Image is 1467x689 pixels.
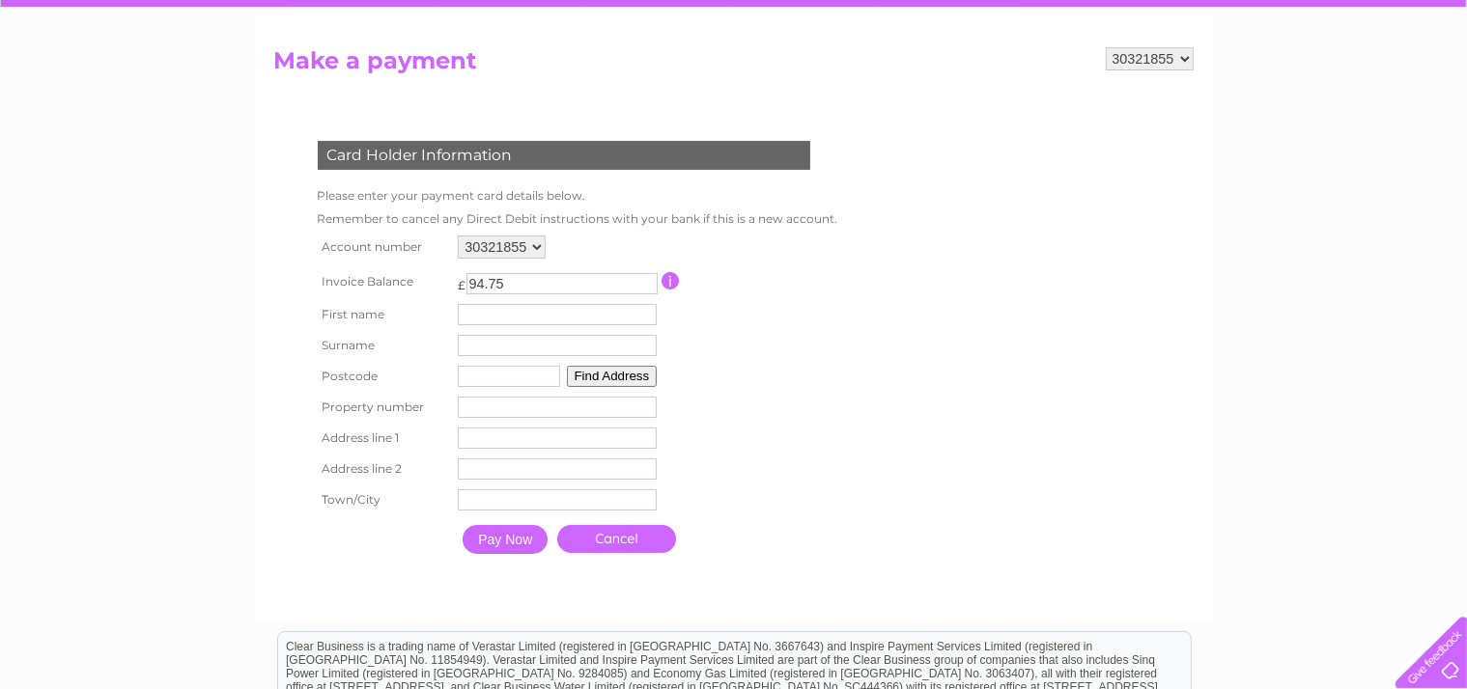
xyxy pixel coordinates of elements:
th: Address line 2 [313,454,454,484]
a: Cancel [557,525,676,553]
th: First name [313,299,454,330]
button: Find Address [567,366,658,387]
h2: Make a payment [274,47,1194,84]
th: Address line 1 [313,423,454,454]
td: Remember to cancel any Direct Debit instructions with your bank if this is a new account. [313,207,843,231]
a: 0333 014 3131 [1103,10,1236,34]
a: Energy [1175,82,1218,96]
td: Please enter your payment card details below. [313,184,843,207]
div: Clear Business is a trading name of Verastar Limited (registered in [GEOGRAPHIC_DATA] No. 3667643... [278,11,1191,94]
th: Postcode [313,361,454,392]
td: £ [458,268,465,292]
input: Pay Now [463,525,548,554]
div: Card Holder Information [318,141,810,170]
a: Contact [1339,82,1386,96]
th: Property number [313,392,454,423]
th: Surname [313,330,454,361]
th: Invoice Balance [313,263,454,299]
a: Log out [1403,82,1449,96]
a: Blog [1299,82,1327,96]
input: Information [662,272,680,289]
img: logo.png [51,50,150,109]
th: Town/City [313,484,454,515]
a: Telecoms [1229,82,1287,96]
a: Water [1127,82,1164,96]
th: Account number [313,231,454,263]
